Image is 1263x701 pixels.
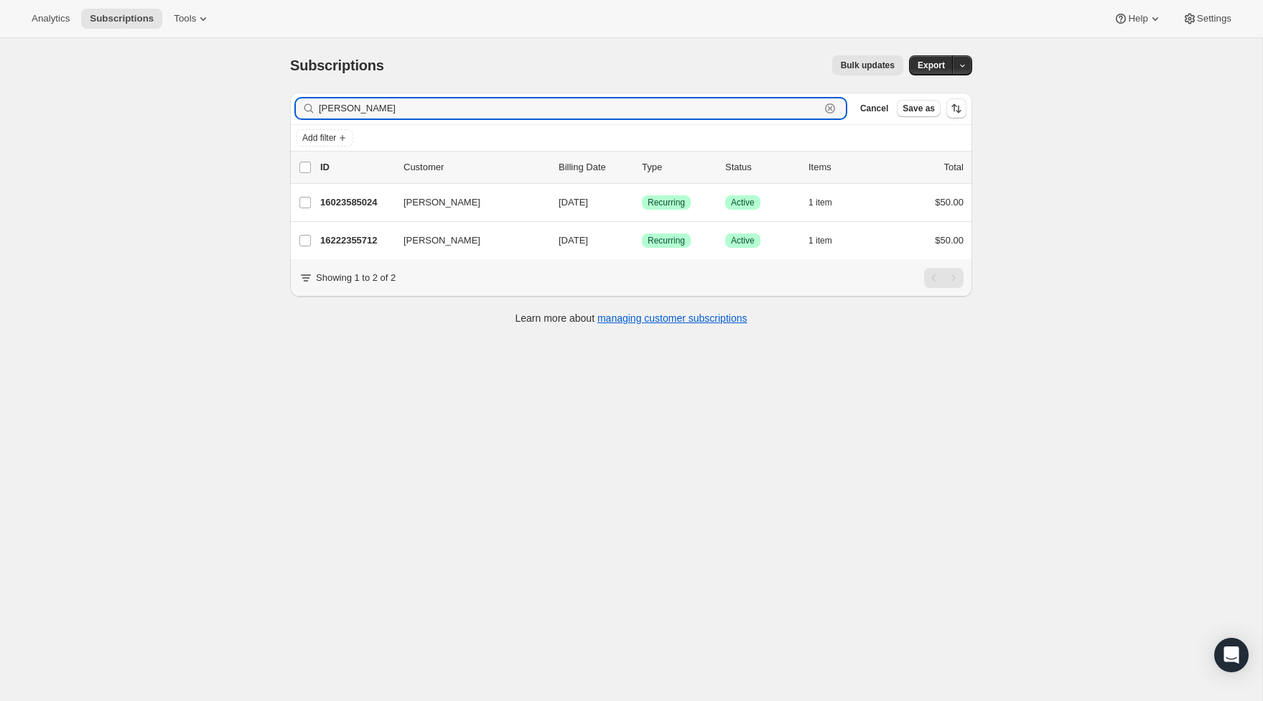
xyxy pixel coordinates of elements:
[1174,9,1240,29] button: Settings
[946,98,966,119] button: Sort the results
[725,160,797,175] p: Status
[559,197,588,208] span: [DATE]
[90,13,154,24] span: Subscriptions
[731,197,755,208] span: Active
[165,9,219,29] button: Tools
[648,235,685,246] span: Recurring
[1105,9,1170,29] button: Help
[808,231,848,251] button: 1 item
[32,13,70,24] span: Analytics
[808,160,880,175] div: Items
[290,57,384,73] span: Subscriptions
[81,9,162,29] button: Subscriptions
[1128,13,1147,24] span: Help
[302,132,336,144] span: Add filter
[854,100,894,117] button: Cancel
[320,160,964,175] div: IDCustomerBilling DateTypeStatusItemsTotal
[918,60,945,71] span: Export
[395,229,539,252] button: [PERSON_NAME]
[320,160,392,175] p: ID
[642,160,714,175] div: Type
[23,9,78,29] button: Analytics
[597,312,747,324] a: managing customer subscriptions
[808,192,848,213] button: 1 item
[935,235,964,246] span: $50.00
[316,271,396,285] p: Showing 1 to 2 of 2
[320,195,392,210] p: 16023585024
[174,13,196,24] span: Tools
[935,197,964,208] span: $50.00
[808,197,832,208] span: 1 item
[860,103,888,114] span: Cancel
[909,55,954,75] button: Export
[404,233,480,248] span: [PERSON_NAME]
[897,100,941,117] button: Save as
[395,191,539,214] button: [PERSON_NAME]
[320,231,964,251] div: 16222355712[PERSON_NAME][DATE]SuccessRecurringSuccessActive1 item$50.00
[559,160,630,175] p: Billing Date
[924,268,964,288] nav: Pagination
[808,235,832,246] span: 1 item
[731,235,755,246] span: Active
[903,103,935,114] span: Save as
[1214,638,1249,672] div: Open Intercom Messenger
[841,60,895,71] span: Bulk updates
[296,129,353,147] button: Add filter
[320,192,964,213] div: 16023585024[PERSON_NAME][DATE]SuccessRecurringSuccessActive1 item$50.00
[944,160,964,175] p: Total
[648,197,685,208] span: Recurring
[832,55,903,75] button: Bulk updates
[559,235,588,246] span: [DATE]
[1197,13,1231,24] span: Settings
[404,160,547,175] p: Customer
[320,233,392,248] p: 16222355712
[823,101,837,116] button: Clear
[516,311,747,325] p: Learn more about
[319,98,820,119] input: Filter subscribers
[404,195,480,210] span: [PERSON_NAME]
